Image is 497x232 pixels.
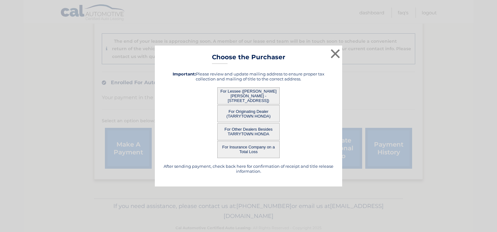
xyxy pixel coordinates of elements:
button: For Lessee ([PERSON_NAME] [PERSON_NAME] - [STREET_ADDRESS]) [217,87,280,104]
button: For Originating Dealer (TARRYTOWN HONDA) [217,105,280,122]
button: For Other Dealers Besides TARRYTOWN HONDA [217,123,280,140]
h5: After sending payment, check back here for confirmation of receipt and title release information. [163,164,334,174]
button: × [329,47,342,60]
h3: Choose the Purchaser [212,53,285,64]
button: For Insurance Company on a Total Loss [217,141,280,158]
strong: Important: [173,71,196,76]
h5: Please review and update mailing address to ensure proper tax collection and mailing of title to ... [163,71,334,81]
